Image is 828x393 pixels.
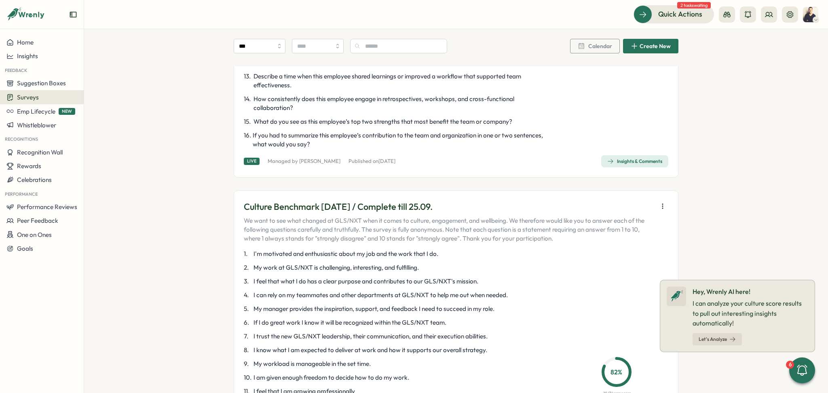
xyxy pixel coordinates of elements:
[253,332,488,341] span: I trust the new GLS/NXT leadership, their communication, and their execution abilities.
[268,158,340,165] p: Managed by
[244,304,252,313] span: 5 .
[253,359,371,368] span: My workload is manageable in the set time.
[253,117,512,126] span: What do you see as this employee’s top two strengths that most benefit the team or company?
[17,121,56,129] span: Whistleblower
[244,291,252,300] span: 4 .
[59,108,75,115] span: NEW
[588,43,612,49] span: Calendar
[640,43,671,49] span: Create New
[253,346,487,355] span: I know what I am expected to deliver at work and how it supports our overall strategy.
[634,5,714,23] button: Quick Actions
[253,263,419,272] span: My work at GLS/NXT is challenging, interesting, and fulfilling.
[244,277,252,286] span: 3 .
[244,201,654,213] p: Culture Benchmark [DATE] / Complete till 25.09.
[253,72,555,90] span: Describe a time when this employee shared learnings or improved a workflow that supported team ef...
[677,2,711,8] span: 2 tasks waiting
[244,95,252,112] span: 14 .
[253,318,446,327] span: If I do great work I know it will be recognized within the GLS/NXT team.
[693,298,808,328] p: I can analyze your culture score results to pull out interesting insights automatically!
[244,346,252,355] span: 8 .
[17,79,66,87] span: Suggestion Boxes
[349,158,395,165] p: Published on
[253,95,555,112] span: How consistently does this employee engage in retrospectives, workshops, and cross-functional col...
[244,359,252,368] span: 9 .
[244,373,252,382] span: 10 .
[17,176,52,184] span: Celebrations
[17,108,55,115] span: Emp Lifecycle
[803,7,818,22] img: Jens Christenhuss
[253,291,508,300] span: I can rely on my teammates and other departments at GLS/NXT to help me out when needed.
[17,93,39,101] span: Surveys
[693,287,808,297] p: Hey, Wrenly AI here!
[299,158,340,164] a: [PERSON_NAME]
[786,361,794,369] div: 6
[17,52,38,60] span: Insights
[623,39,678,53] button: Create New
[17,162,41,170] span: Rewards
[17,217,58,224] span: Peer Feedback
[244,318,252,327] span: 6 .
[253,304,494,313] span: My manager provides the inspiration, support, and feedback I need to succeed in my role.
[244,72,252,90] span: 13 .
[244,131,251,149] span: 16 .
[604,367,629,377] p: 82 %
[378,158,395,164] span: [DATE]
[699,337,727,342] span: Let's Analyze
[601,155,668,167] button: Insights & Comments
[69,11,77,19] button: Expand sidebar
[253,373,409,382] span: I am given enough freedom to decide how to do my work.
[244,117,252,126] span: 15 .
[244,216,654,243] p: We want to see what changed at GLS/NXT when it comes to culture, engagement, and wellbeing. We th...
[244,158,260,165] div: Live
[244,263,252,272] span: 2 .
[570,39,620,53] button: Calendar
[17,245,33,252] span: Goals
[17,38,34,46] span: Home
[253,249,438,258] span: I'm motivated and enthusiastic about my job and the work that I do.
[253,277,478,286] span: I feel that what I do has a clear purpose and contributes to our GLS/NXT's mission.
[17,203,77,211] span: Performance Reviews
[607,158,662,165] div: Insights & Comments
[253,131,555,149] span: If you had to summarize this employee’s contribution to the team and organization in one or two s...
[17,231,52,239] span: One on Ones
[244,249,252,258] span: 1 .
[244,332,252,341] span: 7 .
[693,333,742,345] button: Let's Analyze
[17,148,63,156] span: Recognition Wall
[789,357,815,383] button: 6
[658,9,702,19] span: Quick Actions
